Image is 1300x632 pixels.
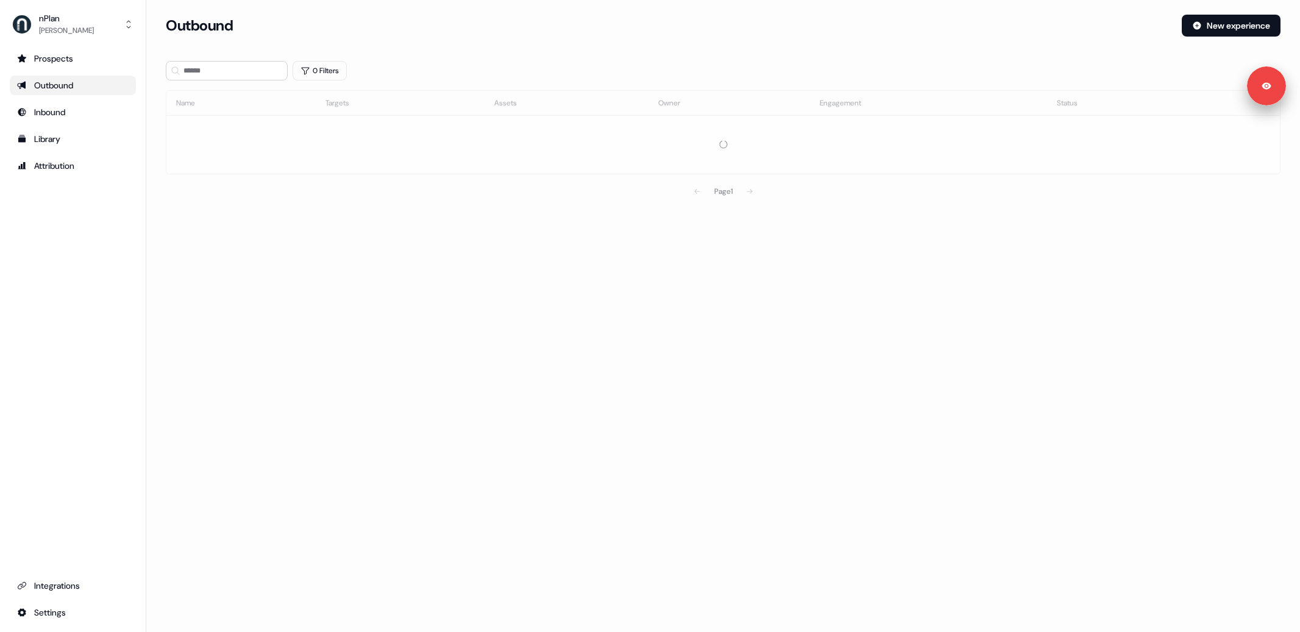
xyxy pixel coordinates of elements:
a: Go to Inbound [10,102,136,122]
div: [PERSON_NAME] [39,24,94,37]
div: Inbound [17,106,129,118]
div: Library [17,133,129,145]
a: Go to prospects [10,49,136,68]
div: Prospects [17,52,129,65]
div: nPlan [39,12,94,24]
a: Go to templates [10,129,136,149]
div: Integrations [17,580,129,592]
a: Go to integrations [10,603,136,622]
h3: Outbound [166,16,233,35]
div: Settings [17,606,129,619]
button: New experience [1182,15,1280,37]
button: nPlan[PERSON_NAME] [10,10,136,39]
div: Outbound [17,79,129,91]
button: 0 Filters [293,61,347,80]
div: Attribution [17,160,129,172]
a: Go to integrations [10,576,136,595]
a: Go to attribution [10,156,136,176]
a: Go to outbound experience [10,76,136,95]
